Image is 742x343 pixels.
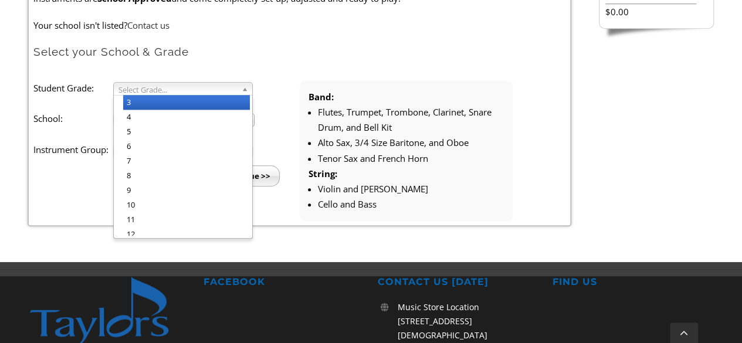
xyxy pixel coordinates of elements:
[118,83,237,97] span: Select Grade...
[552,276,713,288] h2: FIND US
[309,91,334,103] strong: Band:
[123,139,250,154] li: 6
[378,276,538,288] h2: CONTACT US [DATE]
[127,19,170,31] a: Contact us
[599,29,714,39] img: sidebar-footer.png
[204,276,364,288] h2: FACEBOOK
[123,168,250,183] li: 8
[33,18,566,33] p: Your school isn't listed?
[123,212,250,227] li: 11
[123,124,250,139] li: 5
[33,80,113,96] label: Student Grade:
[318,135,504,150] li: Alto Sax, 3/4 Size Baritone, and Oboe
[318,104,504,135] li: Flutes, Trumpet, Trombone, Clarinet, Snare Drum, and Bell Kit
[318,181,504,196] li: Violin and [PERSON_NAME]
[123,227,250,242] li: 12
[33,45,566,59] h2: Select your School & Grade
[318,196,504,212] li: Cello and Bass
[123,110,250,124] li: 4
[123,198,250,212] li: 10
[605,4,696,19] li: $0.00
[33,111,113,126] label: School:
[123,95,250,110] li: 3
[123,183,250,198] li: 9
[123,154,250,168] li: 7
[318,151,504,166] li: Tenor Sax and French Horn
[33,142,113,157] label: Instrument Group:
[309,168,337,179] strong: String:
